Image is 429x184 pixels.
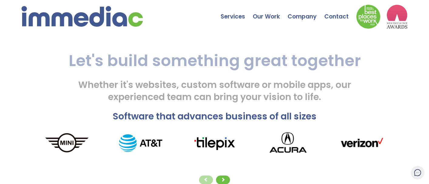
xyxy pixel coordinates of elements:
[30,132,104,154] img: MINI_logo.png
[324,2,356,23] a: Contact
[113,110,316,123] span: Software that advances business of all sizes
[325,135,399,151] img: verizonLogo.png
[78,78,351,103] span: Whether it's websites, custom software or mobile apps, our experienced team can bring your vision...
[221,2,253,23] a: Services
[177,135,251,151] img: tilepixLogo.png
[69,49,361,72] span: Let's build something great together
[104,134,177,152] img: AT%26T_logo.png
[253,2,288,23] a: Our Work
[288,2,324,23] a: Company
[251,129,325,157] img: Acura_logo.png
[356,5,380,29] img: Down
[387,5,408,29] img: logo2_wea_nobg.webp
[22,6,143,27] img: immediac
